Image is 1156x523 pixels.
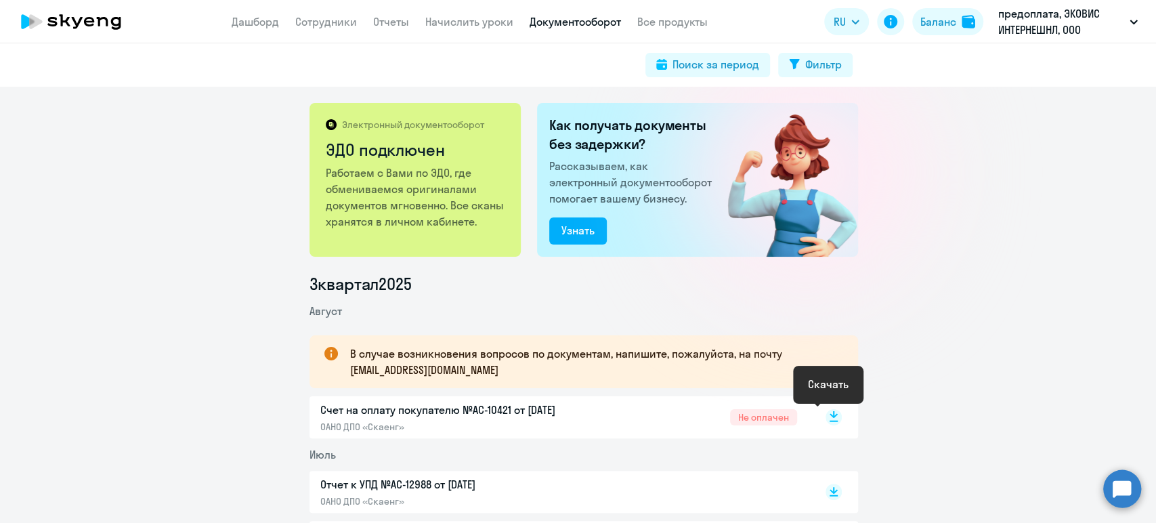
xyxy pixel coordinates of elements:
[808,376,849,392] div: Скачать
[998,5,1124,38] p: предоплата, ЭКОВИС ИНТЕРНЕШНЛ, ООО
[373,15,409,28] a: Отчеты
[549,158,717,207] p: Рассказываем, как электронный документооборот помогает вашему бизнесу.
[962,15,975,28] img: balance
[350,346,834,378] p: В случае возникновения вопросов по документам, напишите, пожалуйста, на почту [EMAIL_ADDRESS][DOM...
[912,8,983,35] button: Балансbalance
[549,217,607,245] button: Узнать
[309,448,336,461] span: Июль
[320,476,605,493] p: Отчет к УПД №AC-12988 от [DATE]
[320,421,605,433] p: ОАНО ДПО «Скаенг»
[805,56,842,72] div: Фильтр
[530,15,621,28] a: Документооборот
[309,273,858,295] li: 3 квартал 2025
[706,103,858,257] img: connected
[824,8,869,35] button: RU
[920,14,956,30] div: Баланс
[295,15,357,28] a: Сотрудники
[309,304,342,318] span: Август
[834,14,846,30] span: RU
[320,402,797,433] a: Счет на оплату покупателю №AC-10421 от [DATE]ОАНО ДПО «Скаенг»Не оплачен
[561,222,595,238] div: Узнать
[326,139,507,161] h2: ЭДО подключен
[672,56,759,72] div: Поиск за период
[232,15,279,28] a: Дашборд
[778,53,853,77] button: Фильтр
[637,15,708,28] a: Все продукты
[549,116,717,154] h2: Как получать документы без задержки?
[425,15,513,28] a: Начислить уроки
[730,409,797,425] span: Не оплачен
[320,476,797,507] a: Отчет к УПД №AC-12988 от [DATE]ОАНО ДПО «Скаенг»
[326,165,507,230] p: Работаем с Вами по ЭДО, где обмениваемся оригиналами документов мгновенно. Все сканы хранятся в л...
[320,402,605,418] p: Счет на оплату покупателю №AC-10421 от [DATE]
[645,53,770,77] button: Поиск за период
[342,119,484,131] p: Электронный документооборот
[320,495,605,507] p: ОАНО ДПО «Скаенг»
[991,5,1144,38] button: предоплата, ЭКОВИС ИНТЕРНЕШНЛ, ООО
